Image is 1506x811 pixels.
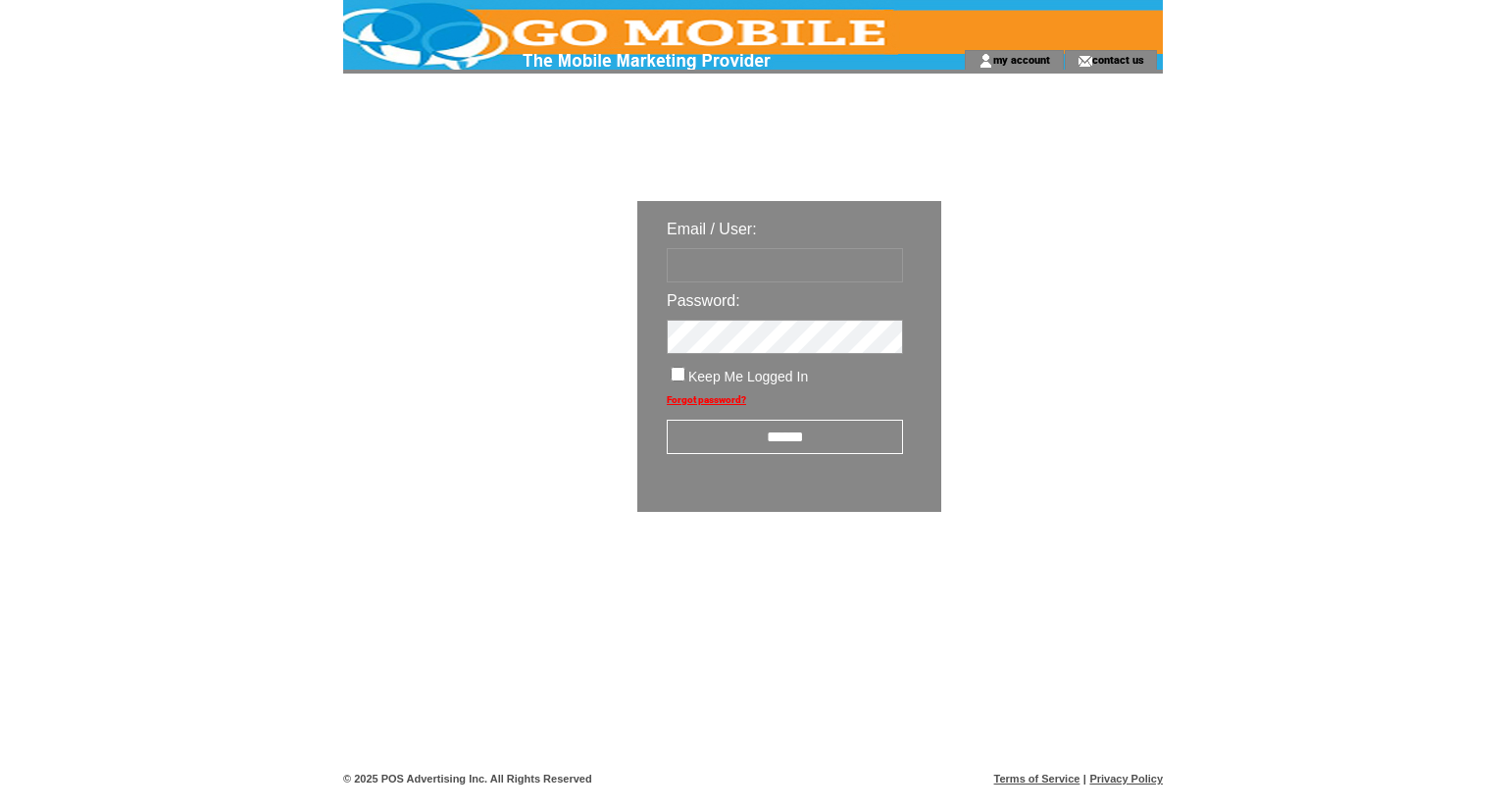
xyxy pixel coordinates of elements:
span: Keep Me Logged In [688,369,808,384]
a: Forgot password? [667,394,746,405]
img: contact_us_icon.gif [1078,53,1092,69]
a: Terms of Service [994,773,1080,785]
span: © 2025 POS Advertising Inc. All Rights Reserved [343,773,592,785]
img: account_icon.gif [979,53,993,69]
a: Privacy Policy [1089,773,1163,785]
span: Password: [667,292,740,309]
a: contact us [1092,53,1144,66]
span: Email / User: [667,221,757,237]
img: transparent.png [998,561,1096,585]
a: my account [993,53,1050,66]
span: | [1083,773,1086,785]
